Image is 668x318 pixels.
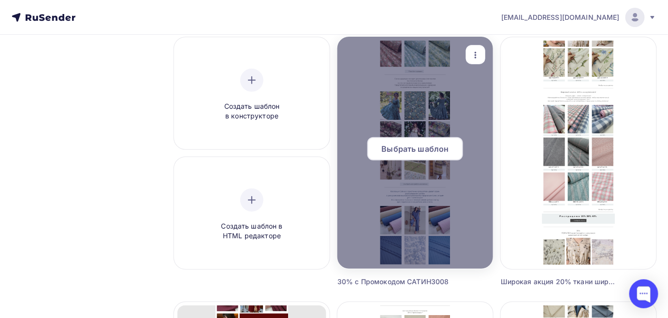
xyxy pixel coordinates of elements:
[501,13,620,22] span: [EMAIL_ADDRESS][DOMAIN_NAME]
[501,277,617,287] div: Широкая акция 20% ткани шириной от 2,2 метра
[206,221,298,241] span: Создать шаблон в HTML редакторе
[206,101,298,121] span: Создать шаблон в конструкторе
[382,143,449,155] span: Выбрать шаблон
[337,277,454,287] div: 30% с Промокодом САТИН3008
[501,8,656,27] a: [EMAIL_ADDRESS][DOMAIN_NAME]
